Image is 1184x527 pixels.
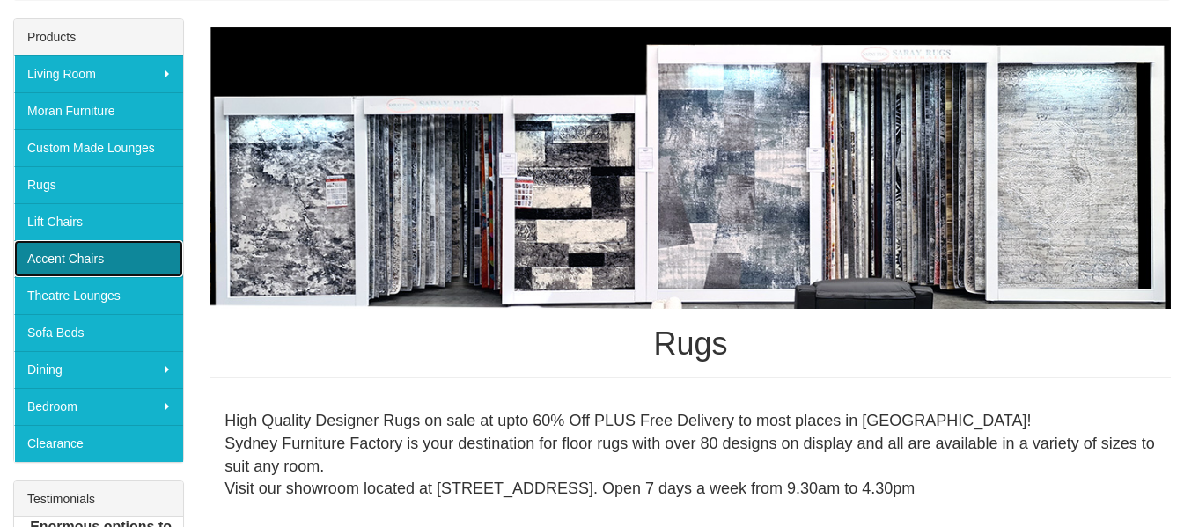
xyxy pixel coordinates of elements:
[210,396,1171,515] div: High Quality Designer Rugs on sale at upto 60% Off PLUS Free Delivery to most places in [GEOGRAPH...
[14,55,183,92] a: Living Room
[210,27,1171,309] img: Rugs
[14,166,183,203] a: Rugs
[14,203,183,240] a: Lift Chairs
[14,277,183,314] a: Theatre Lounges
[210,326,1171,362] h1: Rugs
[14,129,183,166] a: Custom Made Lounges
[14,240,183,277] a: Accent Chairs
[14,388,183,425] a: Bedroom
[14,481,183,517] div: Testimonials
[14,314,183,351] a: Sofa Beds
[14,351,183,388] a: Dining
[14,92,183,129] a: Moran Furniture
[14,19,183,55] div: Products
[14,425,183,462] a: Clearance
